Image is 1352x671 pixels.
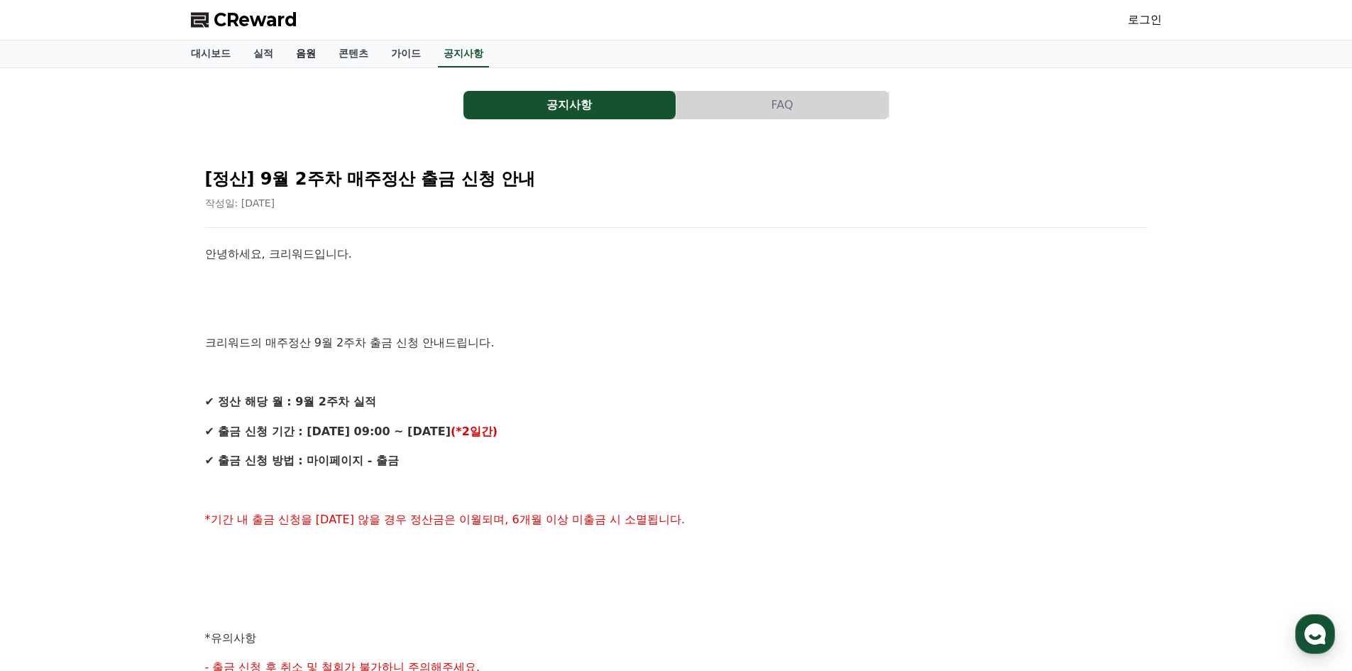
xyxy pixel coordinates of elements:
[94,450,183,486] a: 대화
[463,91,676,119] button: 공지사항
[438,40,489,67] a: 공지사항
[205,454,399,467] strong: ✔ 출금 신청 방법 : 마이페이지 - 출금
[4,450,94,486] a: 홈
[205,395,376,408] strong: ✔ 정산 해당 월 : 9월 2주차 실적
[205,513,686,526] span: *기간 내 출금 신청을 [DATE] 않을 경우 정산금은 이월되며, 6개월 이상 미출금 시 소멸됩니다.
[214,9,297,31] span: CReward
[205,245,1148,263] p: 안녕하세요, 크리워드입니다.
[205,197,275,209] span: 작성일: [DATE]
[45,471,53,483] span: 홈
[327,40,380,67] a: 콘텐츠
[463,91,676,119] a: 공지사항
[183,450,273,486] a: 설정
[242,40,285,67] a: 실적
[205,334,1148,352] p: 크리워드의 매주정산 9월 2주차 출금 신청 안내드립니다.
[180,40,242,67] a: 대시보드
[380,40,432,67] a: 가이드
[205,425,451,438] strong: ✔ 출금 신청 기간 : [DATE] 09:00 ~ [DATE]
[219,471,236,483] span: 설정
[130,472,147,484] span: 대화
[285,40,327,67] a: 음원
[191,9,297,31] a: CReward
[676,91,889,119] button: FAQ
[451,425,498,438] strong: (*2일간)
[676,91,889,119] a: FAQ
[205,168,1148,190] h2: [정산] 9월 2주차 매주정산 출금 신청 안내
[205,631,256,645] span: *유의사항
[1128,11,1162,28] a: 로그인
